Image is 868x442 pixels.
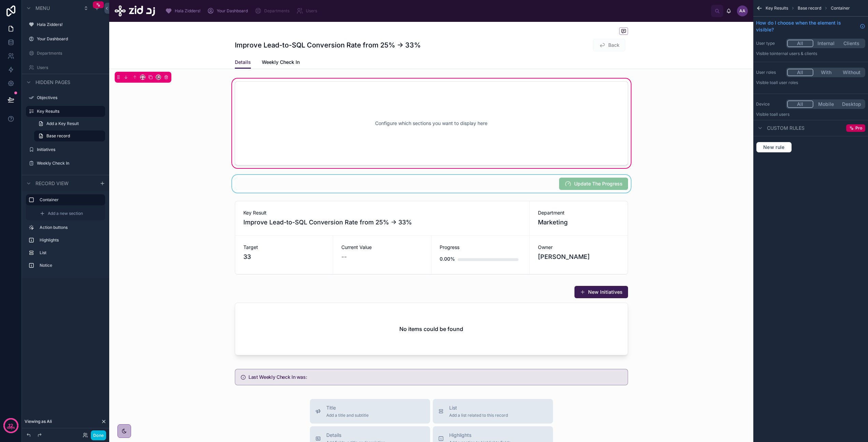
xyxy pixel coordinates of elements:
[839,40,864,47] button: Clients
[37,109,101,114] label: Key Results
[37,65,101,70] label: Users
[22,191,109,278] div: scrollable content
[35,5,50,12] span: Menu
[756,19,865,33] a: How do I choose when the element is visible?
[773,112,789,117] span: all users
[813,69,839,76] button: With
[756,19,857,33] span: How do I choose when the element is visible?
[262,56,300,70] a: Weekly Check In
[48,211,83,216] span: Add a new section
[34,130,105,141] a: Base record
[449,404,508,411] span: List
[46,121,79,126] span: Add a Key Result
[37,22,101,27] label: Hala Zidders!
[326,432,385,439] span: Details
[235,59,251,66] span: Details
[739,8,745,14] span: AA
[40,225,100,230] label: Action buttons
[115,5,155,16] img: App logo
[831,5,850,11] span: Container
[787,100,813,108] button: All
[37,147,101,152] label: Initiatives
[35,180,69,187] span: Record view
[175,8,200,14] span: Hala Zidders!
[756,142,792,153] button: New rule
[310,399,430,424] button: TitleAdd a title and subtitle
[449,432,511,439] span: Highlights
[294,5,322,17] a: Users
[855,125,862,131] span: Pro
[163,5,205,17] a: Hala Zidders!
[37,161,101,166] label: Weekly Check In
[813,100,839,108] button: Mobile
[37,36,101,42] label: Your Dashboard
[306,8,317,14] span: Users
[35,79,70,86] span: Hidden pages
[262,59,300,66] span: Weekly Check In
[235,56,251,69] a: Details
[773,80,798,85] span: All user roles
[91,430,106,440] button: Done
[839,100,864,108] button: Desktop
[37,51,101,56] label: Departments
[326,413,369,418] span: Add a title and subtitle
[773,51,817,56] span: Internal users & clients
[760,144,787,150] span: New rule
[37,95,101,100] label: Objectives
[787,69,813,76] button: All
[766,5,788,11] span: Key Results
[767,125,805,132] span: Custom rules
[40,197,100,203] label: Container
[235,40,421,50] h1: Improve Lead-to-SQL Conversion Rate from 25% → 33%
[756,70,783,75] label: User roles
[160,3,711,18] div: scrollable content
[449,413,508,418] span: Add a list related to this record
[756,51,865,56] p: Visible to
[40,237,100,243] label: Highlights
[756,80,865,85] p: Visible to
[34,118,105,129] a: Add a Key Result
[264,8,289,14] span: Departments
[433,399,553,424] button: ListAdd a list related to this record
[205,5,253,17] a: Your Dashboard
[787,40,813,47] button: All
[246,93,617,154] div: Configure which sections you want to display here
[25,419,52,424] span: Viewing as Ali
[326,404,369,411] span: Title
[46,133,70,139] span: Base record
[40,263,100,268] label: Notice
[756,41,783,46] label: User type
[253,5,294,17] a: Departments
[813,40,839,47] button: Internal
[7,425,15,430] p: days
[217,8,248,14] span: Your Dashboard
[756,101,783,107] label: Device
[8,422,13,429] p: 12
[839,69,864,76] button: Without
[798,5,821,11] span: Base record
[40,250,100,255] label: List
[756,112,865,117] p: Visible to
